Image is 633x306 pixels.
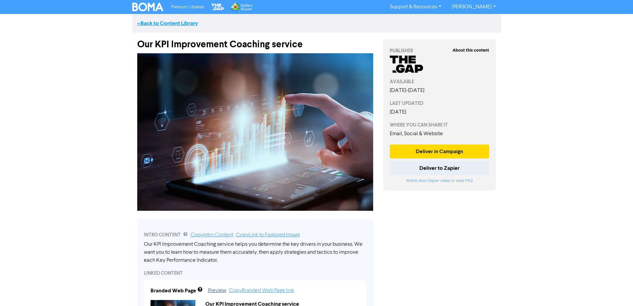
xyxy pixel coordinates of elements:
[390,161,489,175] button: Deliver to Zapier
[210,3,225,11] img: The Gap
[453,48,489,53] strong: About this content
[236,232,300,238] a: Copy Link to Featured Image
[447,2,501,12] a: [PERSON_NAME]
[390,78,489,85] div: AVAILABLE
[137,20,198,27] a: <<Back to Content Library
[384,2,447,12] a: Support & Resources
[137,33,373,50] div: Our KPI Improvement Coaching service
[390,130,489,138] div: Email, Social & Website
[390,178,489,184] div: or
[144,231,367,239] div: INTRO CONTENT
[390,100,489,107] div: LAST UPDATED
[171,5,205,9] span: Premium Libraries:
[390,87,489,95] div: [DATE] - [DATE]
[151,287,196,295] div: Branded Web Page
[390,108,489,116] div: [DATE]
[229,288,294,293] a: Copy Branded Web Page link
[144,270,367,277] div: LINKED CONTENT
[390,47,489,54] div: PUBLISHER
[190,232,233,238] a: Copy Intro Content
[406,179,450,183] a: Watch short Zapier video
[456,179,473,183] a: read FAQ
[390,145,489,158] button: Deliver in Campaign
[390,122,489,129] div: WHERE YOU CAN SHARE IT
[132,3,163,11] img: BOMA Logo
[144,240,367,264] div: Our KPI Improvement Coaching service helps you determine the key drivers in your business. We wan...
[600,274,633,306] iframe: Chat Widget
[230,3,253,11] img: Wolters Kluwer
[208,288,226,293] a: Preview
